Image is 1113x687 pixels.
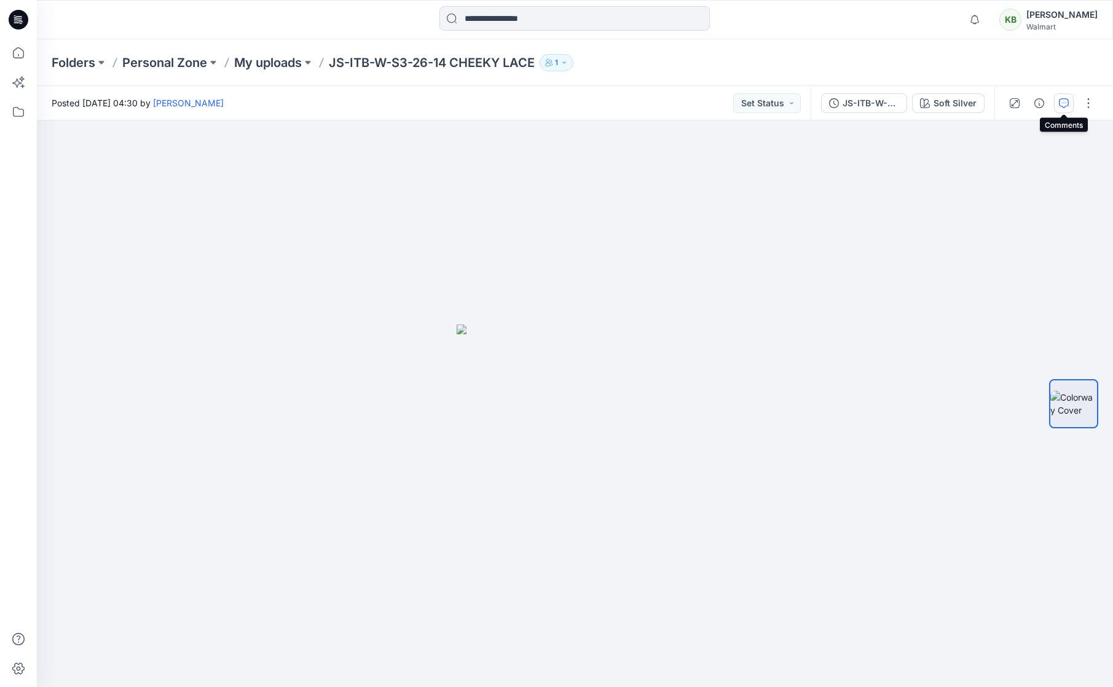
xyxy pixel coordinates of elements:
button: 1 [540,54,573,71]
div: [PERSON_NAME] [1026,7,1098,22]
button: JS-ITB-W-S3-26-14 CHEEKY LACE [821,93,907,113]
div: JS-ITB-W-S3-26-14 CHEEKY LACE [843,96,899,110]
a: My uploads [234,54,302,71]
button: Soft Silver [912,93,985,113]
div: Walmart [1026,22,1098,31]
div: KB [999,9,1021,31]
button: Details [1029,93,1049,113]
div: Soft Silver [934,96,977,110]
p: JS-ITB-W-S3-26-14 CHEEKY LACE [329,54,535,71]
span: Posted [DATE] 04:30 by [52,96,224,109]
a: [PERSON_NAME] [153,98,224,108]
img: Colorway Cover [1050,391,1097,417]
a: Personal Zone [122,54,207,71]
p: 1 [555,56,558,69]
a: Folders [52,54,95,71]
img: eyJhbGciOiJIUzI1NiIsImtpZCI6IjAiLCJzbHQiOiJzZXMiLCJ0eXAiOiJKV1QifQ.eyJkYXRhIjp7InR5cGUiOiJzdG9yYW... [457,324,694,687]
